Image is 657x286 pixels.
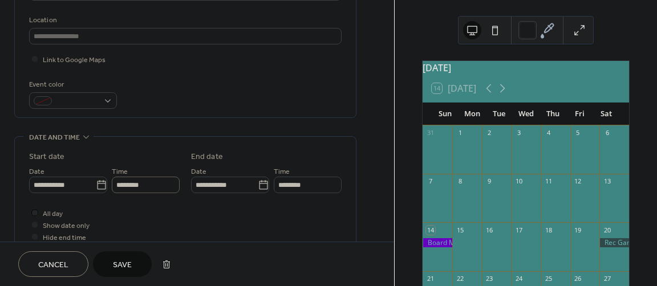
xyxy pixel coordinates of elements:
[540,103,566,125] div: Thu
[593,103,620,125] div: Sat
[43,54,106,66] span: Link to Google Maps
[43,208,63,220] span: All day
[456,177,464,186] div: 8
[29,132,80,144] span: Date and time
[38,259,68,271] span: Cancel
[544,226,553,234] div: 18
[574,226,582,234] div: 19
[514,129,523,137] div: 3
[112,166,128,178] span: Time
[544,275,553,283] div: 25
[459,103,485,125] div: Mon
[29,166,44,178] span: Date
[574,129,582,137] div: 5
[426,226,435,234] div: 14
[603,226,611,234] div: 20
[29,79,115,91] div: Event color
[603,275,611,283] div: 27
[426,177,435,186] div: 7
[43,220,90,232] span: Show date only
[274,166,290,178] span: Time
[18,251,88,277] button: Cancel
[432,103,459,125] div: Sun
[513,103,540,125] div: Wed
[456,129,464,137] div: 1
[574,177,582,186] div: 12
[566,103,593,125] div: Fri
[485,275,494,283] div: 23
[574,275,582,283] div: 26
[423,61,629,75] div: [DATE]
[599,238,629,248] div: Rec Game Opening Day!
[485,226,494,234] div: 16
[456,226,464,234] div: 15
[93,251,152,277] button: Save
[113,259,132,271] span: Save
[514,177,523,186] div: 10
[485,129,494,137] div: 2
[514,226,523,234] div: 17
[426,129,435,137] div: 31
[514,275,523,283] div: 24
[191,151,223,163] div: End date
[426,275,435,283] div: 21
[456,275,464,283] div: 22
[603,129,611,137] div: 6
[29,14,339,26] div: Location
[191,166,206,178] span: Date
[603,177,611,186] div: 13
[43,232,86,244] span: Hide end time
[544,177,553,186] div: 11
[544,129,553,137] div: 4
[485,103,512,125] div: Tue
[423,238,452,248] div: Board Meeting
[485,177,494,186] div: 9
[29,151,64,163] div: Start date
